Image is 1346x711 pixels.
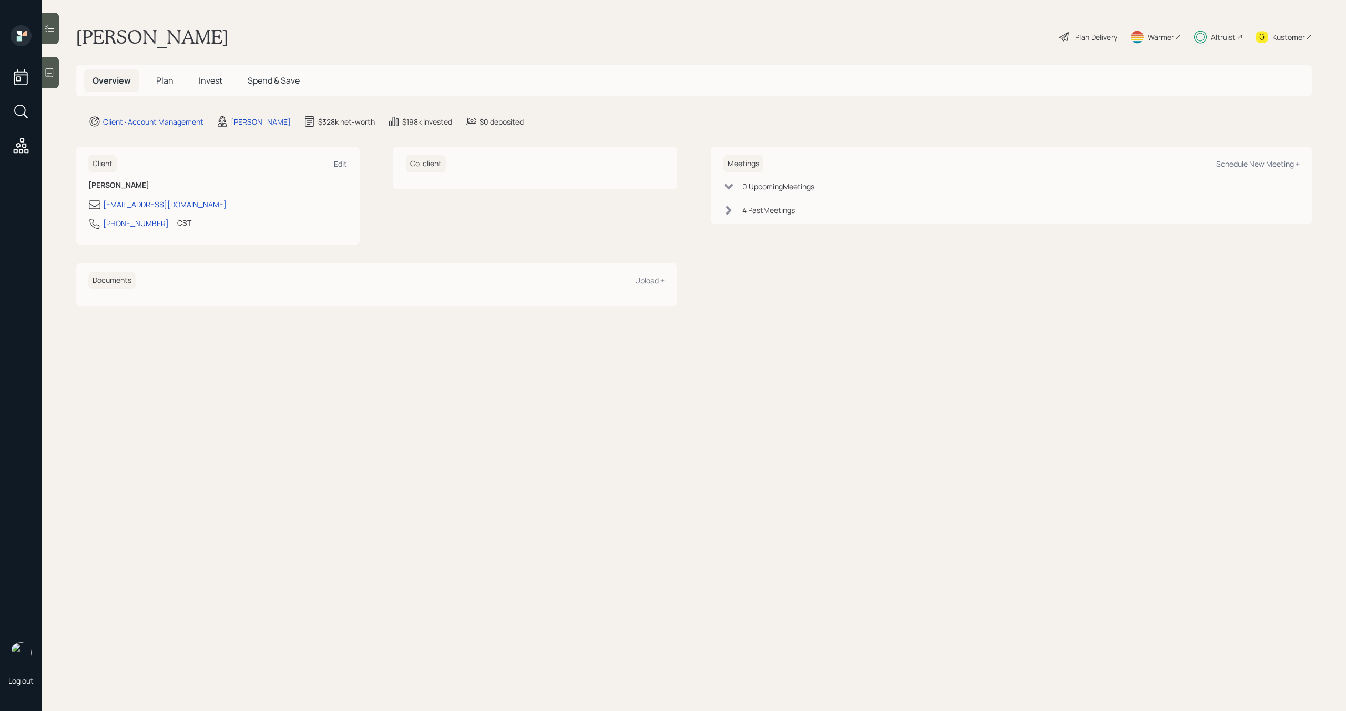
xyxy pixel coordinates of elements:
div: $0 deposited [480,116,524,127]
span: Invest [199,75,222,86]
span: Overview [93,75,131,86]
span: Plan [156,75,174,86]
div: 0 Upcoming Meeting s [742,181,814,192]
div: Warmer [1148,32,1174,43]
h1: [PERSON_NAME] [76,25,229,48]
h6: Co-client [406,155,446,172]
div: [EMAIL_ADDRESS][DOMAIN_NAME] [103,199,227,210]
div: Upload + [635,276,665,286]
h6: [PERSON_NAME] [88,181,347,190]
h6: Meetings [723,155,763,172]
div: $328k net-worth [318,116,375,127]
div: Client · Account Management [103,116,203,127]
h6: Documents [88,272,136,289]
div: Altruist [1211,32,1236,43]
div: [PHONE_NUMBER] [103,218,169,229]
div: Edit [334,159,347,169]
div: Log out [8,676,34,686]
span: Spend & Save [248,75,300,86]
div: CST [177,217,191,228]
div: Schedule New Meeting + [1216,159,1300,169]
div: [PERSON_NAME] [231,116,291,127]
div: $198k invested [402,116,452,127]
div: 4 Past Meeting s [742,205,795,216]
img: michael-russo-headshot.png [11,642,32,663]
div: Kustomer [1272,32,1305,43]
h6: Client [88,155,117,172]
div: Plan Delivery [1075,32,1117,43]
